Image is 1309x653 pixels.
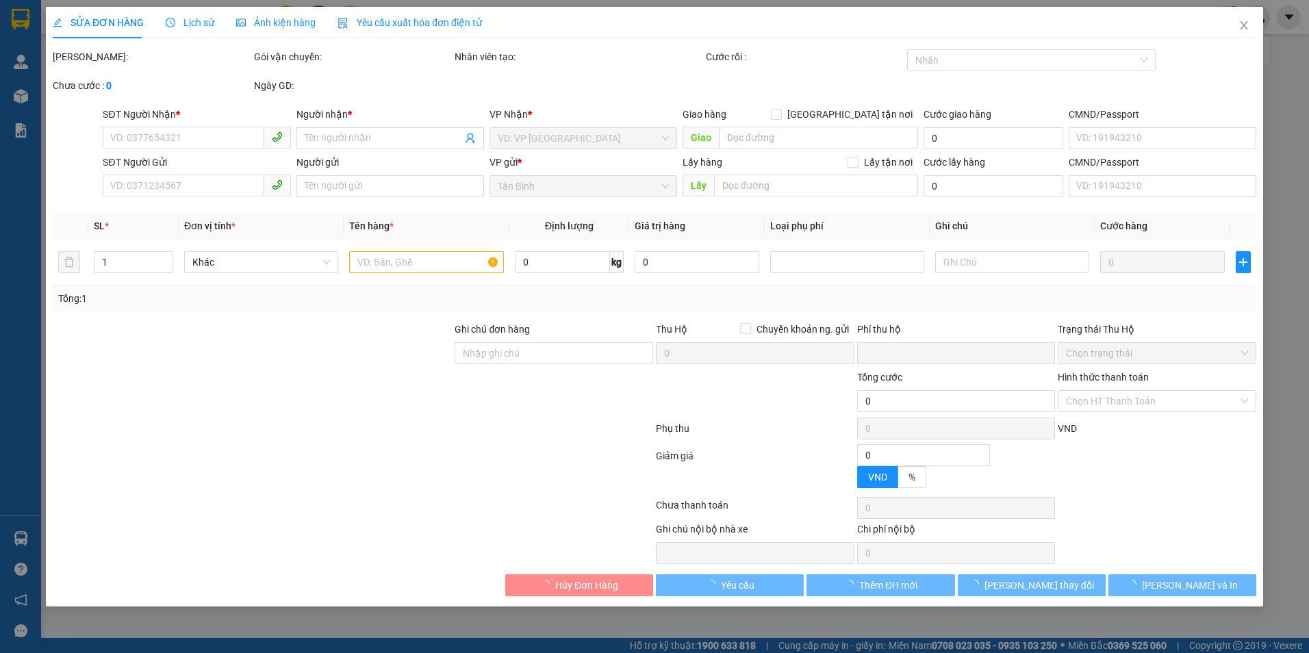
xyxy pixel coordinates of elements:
span: Chuyển khoản ng. gửi [751,322,854,337]
div: Tổng: 1 [58,291,505,306]
span: Yêu cầu xuất hóa đơn điện tử [338,17,482,28]
span: Lấy [683,175,714,196]
label: Hình thức thanh toán [1058,372,1149,383]
span: Lấy hàng [683,157,722,168]
span: Tên hàng [349,220,394,231]
input: VD: Bàn, Ghế [349,251,503,273]
span: [GEOGRAPHIC_DATA] tận nơi [782,107,918,122]
span: edit [53,18,62,27]
div: Người nhận [296,107,483,122]
div: SĐT Người Nhận [103,107,290,122]
div: Giảm giá [654,448,856,494]
input: Cước lấy hàng [924,175,1063,197]
div: Trạng thái Thu Hộ [1058,322,1256,337]
div: CMND/Passport [1069,107,1256,122]
span: Giao [683,127,719,149]
span: phone [271,131,282,142]
button: Thêm ĐH mới [806,574,954,596]
div: CMND/Passport [1069,155,1256,170]
button: Yêu cầu [656,574,804,596]
span: Khác [192,252,330,272]
input: Dọc đường [714,175,919,196]
button: [PERSON_NAME] và In [1108,574,1256,596]
label: Cước lấy hàng [924,157,985,168]
span: loading [540,580,555,589]
div: Người gửi [296,155,483,170]
span: phone [271,179,282,190]
div: Nhân viên tạo: [455,49,703,64]
span: kg [610,251,624,273]
input: Ghi Chú [935,251,1089,273]
span: [PERSON_NAME] thay đổi [984,578,1094,593]
span: Cước hàng [1100,220,1147,231]
div: [PERSON_NAME]: [53,49,251,64]
th: Loại phụ phí [765,213,930,240]
input: Dọc đường [719,127,919,149]
div: Chưa cước : [53,78,251,93]
button: Hủy Đơn Hàng [505,574,653,596]
span: SỬA ĐƠN HÀNG [53,17,144,28]
span: Thêm ĐH mới [859,578,917,593]
span: Hủy Đơn Hàng [555,578,618,593]
span: VND [1058,423,1077,434]
div: Chi phí nội bộ [857,522,1056,542]
button: [PERSON_NAME] thay đổi [958,574,1106,596]
span: Tổng cước [857,372,902,383]
span: Đơn vị tính [184,220,236,231]
img: icon [338,18,348,29]
span: Yêu cầu [721,578,754,593]
span: loading [1127,580,1142,589]
label: Cước giao hàng [924,109,991,120]
span: % [908,472,915,483]
span: user-add [465,133,476,144]
span: picture [236,18,246,27]
span: SL [94,220,105,231]
span: Giá trị hàng [635,220,685,231]
div: Ngày GD: [254,78,453,93]
b: 0 [106,80,112,91]
span: Chọn trạng thái [1066,343,1248,363]
span: Lấy tận nơi [859,155,918,170]
div: Chưa thanh toán [654,498,856,522]
span: clock-circle [166,18,175,27]
div: Phụ thu [654,421,856,445]
span: Lịch sử [166,17,214,28]
span: Giao hàng [683,109,726,120]
span: Định lượng [545,220,594,231]
button: Close [1225,7,1263,45]
span: Tân Bình [498,176,669,196]
span: close [1238,20,1249,31]
th: Ghi chú [930,213,1095,240]
input: Ghi chú đơn hàng [455,342,653,364]
button: plus [1236,251,1251,273]
button: delete [58,251,80,273]
span: Ảnh kiện hàng [236,17,316,28]
div: Gói vận chuyển: [254,49,453,64]
div: VP gửi [490,155,677,170]
span: VP Nhận [490,109,528,120]
label: Ghi chú đơn hàng [455,324,530,335]
input: Cước giao hàng [924,127,1063,149]
span: Thu Hộ [656,324,687,335]
div: SĐT Người Gửi [103,155,290,170]
span: loading [706,580,721,589]
span: VND [868,472,887,483]
div: Phí thu hộ [857,322,1056,342]
div: Ghi chú nội bộ nhà xe [656,522,854,542]
span: loading [969,580,984,589]
span: loading [844,580,859,589]
div: Cước rồi : [706,49,904,64]
span: [PERSON_NAME] và In [1142,578,1238,593]
span: plus [1236,257,1250,268]
input: 0 [1100,251,1224,273]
